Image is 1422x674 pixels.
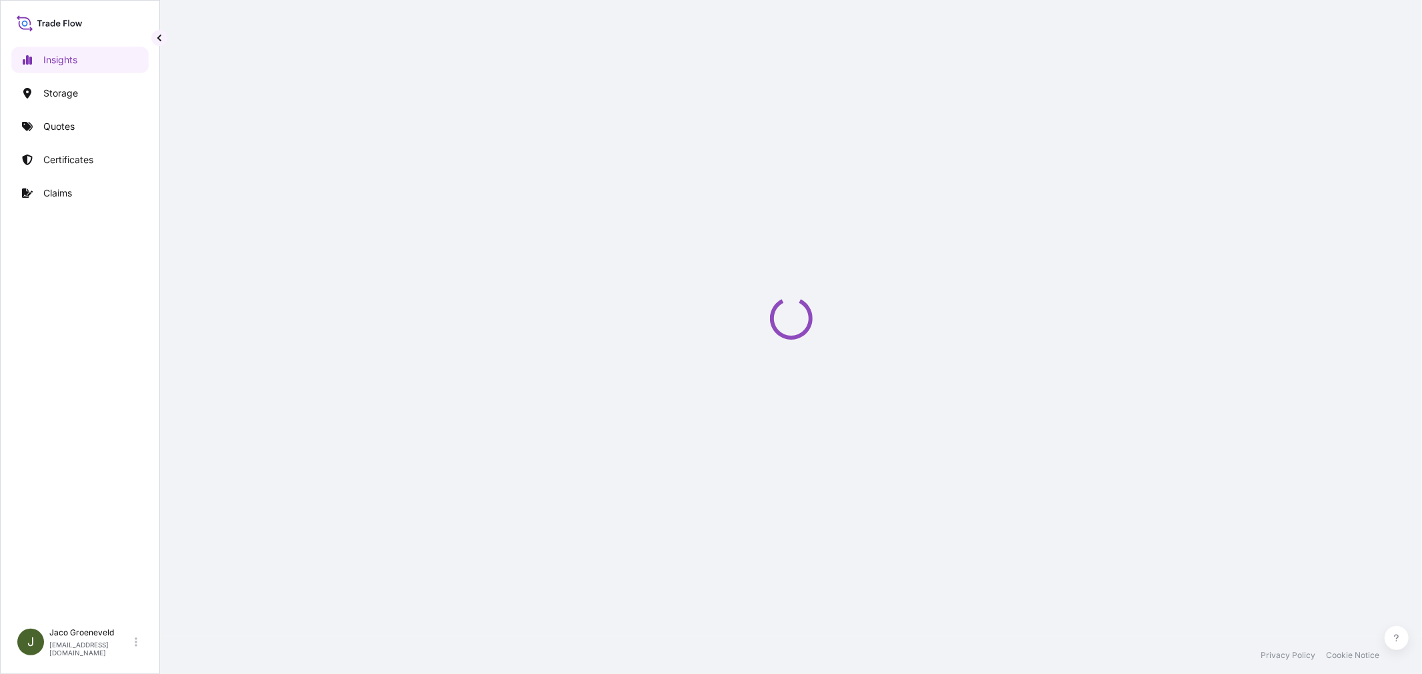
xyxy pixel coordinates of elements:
span: J [27,635,34,649]
p: Claims [43,186,72,200]
p: Jaco Groeneveld [49,627,132,638]
a: Cookie Notice [1326,650,1379,661]
p: Certificates [43,153,93,167]
p: Storage [43,87,78,100]
p: Quotes [43,120,75,133]
a: Storage [11,80,149,107]
a: Certificates [11,147,149,173]
p: Insights [43,53,77,67]
a: Insights [11,47,149,73]
a: Privacy Policy [1261,650,1315,661]
p: [EMAIL_ADDRESS][DOMAIN_NAME] [49,641,132,657]
a: Quotes [11,113,149,140]
a: Claims [11,180,149,206]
